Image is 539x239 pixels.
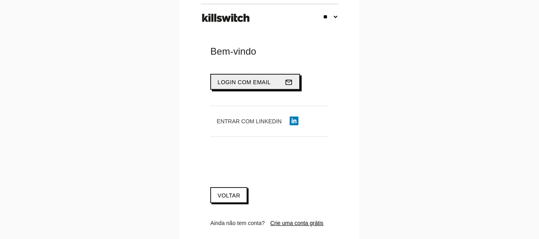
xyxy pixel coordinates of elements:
[290,117,298,125] img: linkedin-icon.png
[210,187,247,203] a: Voltar
[206,152,318,170] iframe: Botão Iniciar sessão com o Google
[285,75,293,90] i: mail_outline
[210,220,265,226] span: Ainda não tem conta?
[200,11,251,25] img: ks-logo-black-footer.png
[210,114,305,128] button: Entrar com LinkedIn
[217,79,271,85] span: Login com email
[217,118,282,124] span: Entrar com LinkedIn
[210,45,328,58] div: Bem-vindo
[210,74,300,90] button: Login com emailmail_outline
[270,220,323,226] a: Crie uma conta grátis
